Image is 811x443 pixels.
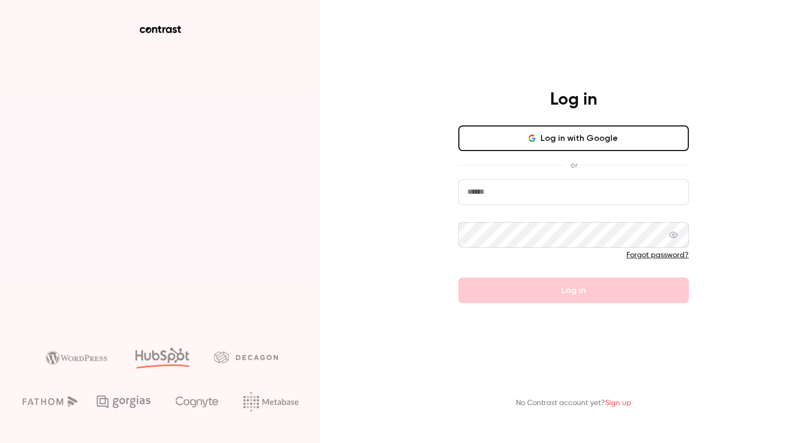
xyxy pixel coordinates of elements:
[565,160,583,171] span: or
[516,398,631,409] p: No Contrast account yet?
[214,351,278,363] img: decagon
[550,89,597,110] h4: Log in
[626,251,689,259] a: Forgot password?
[605,399,631,407] a: Sign up
[458,125,689,151] button: Log in with Google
